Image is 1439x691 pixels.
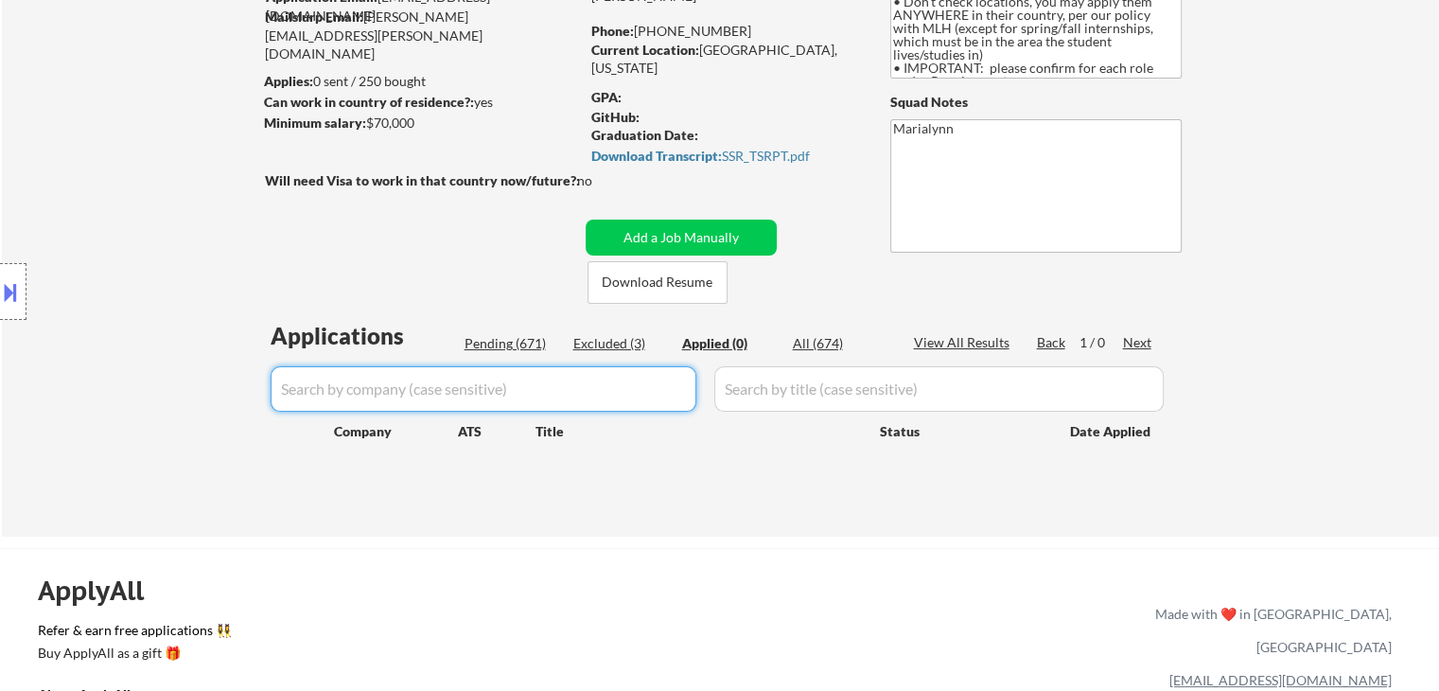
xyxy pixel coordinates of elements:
[586,220,777,256] button: Add a Job Manually
[591,23,634,39] strong: Phone:
[682,334,777,353] div: Applied (0)
[591,109,640,125] strong: GitHub:
[264,93,573,112] div: yes
[591,127,698,143] strong: Graduation Date:
[38,624,760,644] a: Refer & earn free applications 👯‍♀️
[1079,333,1123,352] div: 1 / 0
[265,172,580,188] strong: Will need Visa to work in that country now/future?:
[535,422,862,441] div: Title
[38,644,227,667] a: Buy ApplyAll as a gift 🎁
[465,334,559,353] div: Pending (671)
[1070,422,1153,441] div: Date Applied
[334,422,458,441] div: Company
[1169,672,1392,688] a: [EMAIL_ADDRESS][DOMAIN_NAME]
[264,114,579,133] div: $70,000
[265,9,363,25] strong: Mailslurp Email:
[890,93,1182,112] div: Squad Notes
[880,414,1043,448] div: Status
[264,73,313,89] strong: Applies:
[577,171,631,190] div: no
[265,8,579,63] div: [PERSON_NAME][EMAIL_ADDRESS][PERSON_NAME][DOMAIN_NAME]
[914,333,1015,352] div: View All Results
[591,89,622,105] strong: GPA:
[1148,597,1392,664] div: Made with ❤️ in [GEOGRAPHIC_DATA], [GEOGRAPHIC_DATA]
[591,41,859,78] div: [GEOGRAPHIC_DATA], [US_STATE]
[38,575,166,607] div: ApplyAll
[793,334,887,353] div: All (674)
[591,22,859,41] div: [PHONE_NUMBER]
[38,647,227,660] div: Buy ApplyAll as a gift 🎁
[591,148,722,164] strong: Download Transcript:
[458,422,535,441] div: ATS
[271,325,458,347] div: Applications
[271,366,696,412] input: Search by company (case sensitive)
[1123,333,1153,352] div: Next
[264,72,579,91] div: 0 sent / 250 bought
[264,115,366,131] strong: Minimum salary:
[1037,333,1067,352] div: Back
[714,366,1164,412] input: Search by title (case sensitive)
[591,42,699,58] strong: Current Location:
[591,150,854,163] div: SSR_TSRPT.pdf
[573,334,668,353] div: Excluded (3)
[588,261,728,304] button: Download Resume
[591,149,854,168] a: Download Transcript:SSR_TSRPT.pdf
[264,94,474,110] strong: Can work in country of residence?:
